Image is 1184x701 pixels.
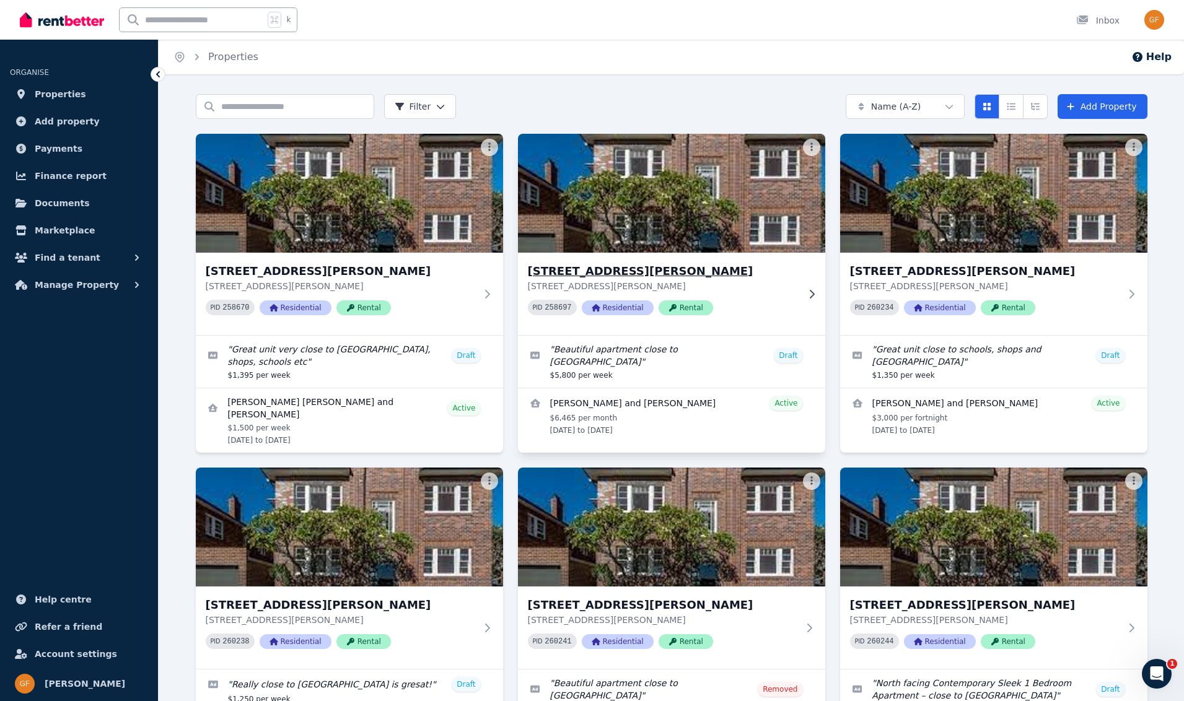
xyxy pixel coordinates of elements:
span: Help centre [35,592,92,607]
a: Properties [208,51,258,63]
small: PID [533,638,543,645]
span: Payments [35,141,82,156]
span: Account settings [35,647,117,661]
button: Compact list view [999,94,1024,119]
button: More options [481,139,498,156]
code: 260244 [867,637,893,646]
img: unit 6/81 Blair Street, North Bondi [840,468,1147,586]
img: Giora Friede [15,674,35,694]
button: More options [1125,139,1142,156]
button: Card view [975,94,999,119]
h3: [STREET_ADDRESS][PERSON_NAME] [850,263,1120,280]
img: unit 5/81 Blair Street, North Bondi [518,468,825,586]
span: Refer a friend [35,619,102,634]
a: Edit listing: Great unit close to schools, shops and Bondi Beach [840,336,1147,388]
small: PID [855,304,865,311]
a: Refer a friend [10,614,148,639]
a: unit 4/81 Blair Street, North Bondi[STREET_ADDRESS][PERSON_NAME][STREET_ADDRESS][PERSON_NAME]PID ... [196,468,503,669]
span: Rental [659,300,713,315]
p: [STREET_ADDRESS][PERSON_NAME] [528,280,798,292]
span: Residential [582,634,654,649]
a: Add property [10,109,148,134]
span: 1 [1167,659,1177,669]
nav: Breadcrumb [159,40,273,74]
small: PID [211,638,221,645]
code: 258697 [545,303,571,312]
span: Residential [260,634,331,649]
a: Payments [10,136,148,161]
a: View details for John Susa and Barbara Vidos [840,388,1147,443]
span: k [286,15,291,25]
p: [STREET_ADDRESS][PERSON_NAME] [850,614,1120,626]
code: 260238 [222,637,249,646]
img: unit 1/81 Blair Street, North Bondi [196,134,503,253]
a: unit 6/81 Blair Street, North Bondi[STREET_ADDRESS][PERSON_NAME][STREET_ADDRESS][PERSON_NAME]PID ... [840,468,1147,669]
button: Name (A-Z) [846,94,965,119]
span: Rental [336,300,391,315]
span: Residential [904,634,976,649]
img: unit 2/81 Blair Street, North Bondi [510,131,833,256]
small: PID [855,638,865,645]
a: Add Property [1058,94,1147,119]
a: Help centre [10,587,148,612]
a: Properties [10,82,148,107]
a: View details for Thomas Dyson and Lunia Ryan [518,388,825,443]
span: Rental [336,634,391,649]
button: More options [803,139,820,156]
iframe: Intercom live chat [1142,659,1172,689]
a: unit 2/81 Blair Street, North Bondi[STREET_ADDRESS][PERSON_NAME][STREET_ADDRESS][PERSON_NAME]PID ... [518,134,825,335]
a: Documents [10,191,148,216]
img: Giora Friede [1144,10,1164,30]
img: unit 4/81 Blair Street, North Bondi [196,468,503,586]
a: Marketplace [10,218,148,243]
span: Name (A-Z) [871,100,921,113]
span: Residential [260,300,331,315]
img: RentBetter [20,11,104,29]
a: unit 5/81 Blair Street, North Bondi[STREET_ADDRESS][PERSON_NAME][STREET_ADDRESS][PERSON_NAME]PID ... [518,468,825,669]
span: Residential [904,300,976,315]
button: Filter [384,94,457,119]
code: 260234 [867,303,893,312]
p: [STREET_ADDRESS][PERSON_NAME] [850,280,1120,292]
span: Rental [659,634,713,649]
img: unit 3/81 Blair Street, North Bondi [840,134,1147,253]
div: Inbox [1076,14,1120,27]
span: [PERSON_NAME] [45,676,125,691]
span: Residential [582,300,654,315]
button: More options [481,472,498,490]
button: More options [803,472,820,490]
button: More options [1125,472,1142,490]
span: Documents [35,196,90,211]
code: 258670 [222,303,249,312]
h3: [STREET_ADDRESS][PERSON_NAME] [528,263,798,280]
h3: [STREET_ADDRESS][PERSON_NAME] [206,263,476,280]
a: View details for Nattan Maccarini Rubira Garcia and Bruno Dombkowisch [196,388,503,453]
small: PID [211,304,221,311]
a: Edit listing: Great unit very close to Bondi Beach, shops, schools etc [196,336,503,388]
span: Finance report [35,168,107,183]
button: Expanded list view [1023,94,1048,119]
span: Add property [35,114,100,129]
span: Rental [981,634,1035,649]
span: Properties [35,87,86,102]
span: Find a tenant [35,250,100,265]
span: ORGANISE [10,68,49,77]
code: 260241 [545,637,571,646]
a: Account settings [10,642,148,666]
span: Marketplace [35,223,95,238]
a: Edit listing: Beautiful apartment close to Bondi Beach [518,336,825,388]
small: PID [533,304,543,311]
h3: [STREET_ADDRESS][PERSON_NAME] [528,596,798,614]
a: Finance report [10,163,148,188]
a: unit 1/81 Blair Street, North Bondi[STREET_ADDRESS][PERSON_NAME][STREET_ADDRESS][PERSON_NAME]PID ... [196,134,503,335]
p: [STREET_ADDRESS][PERSON_NAME] [528,614,798,626]
div: View options [975,94,1048,119]
a: unit 3/81 Blair Street, North Bondi[STREET_ADDRESS][PERSON_NAME][STREET_ADDRESS][PERSON_NAME]PID ... [840,134,1147,335]
span: Rental [981,300,1035,315]
p: [STREET_ADDRESS][PERSON_NAME] [206,280,476,292]
h3: [STREET_ADDRESS][PERSON_NAME] [850,596,1120,614]
span: Manage Property [35,277,119,292]
p: [STREET_ADDRESS][PERSON_NAME] [206,614,476,626]
span: Filter [395,100,431,113]
h3: [STREET_ADDRESS][PERSON_NAME] [206,596,476,614]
